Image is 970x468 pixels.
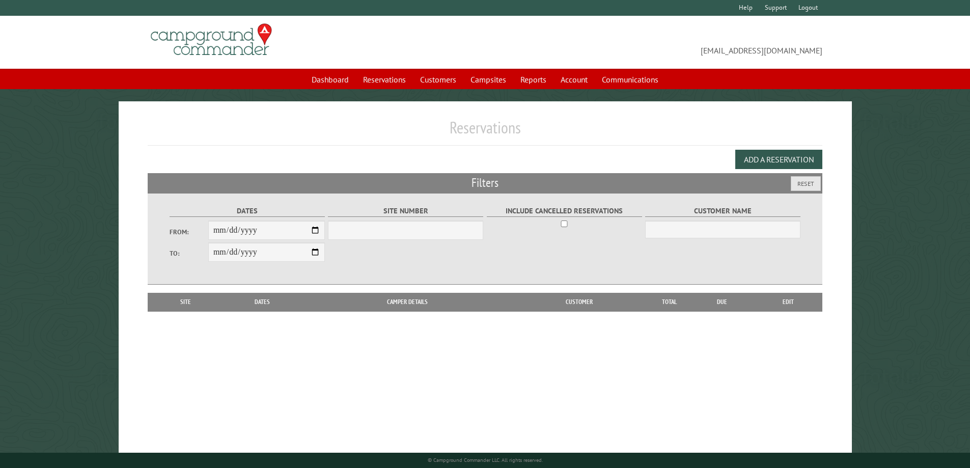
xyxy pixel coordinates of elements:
th: Camper Details [306,293,509,311]
th: Customer [509,293,649,311]
th: Total [649,293,690,311]
a: Reports [514,70,552,89]
label: Dates [170,205,325,217]
a: Communications [596,70,664,89]
th: Edit [754,293,823,311]
th: Site [153,293,219,311]
img: Campground Commander [148,20,275,60]
a: Dashboard [306,70,355,89]
th: Dates [219,293,306,311]
h2: Filters [148,173,823,192]
a: Customers [414,70,462,89]
button: Add a Reservation [735,150,822,169]
label: To: [170,249,208,258]
th: Due [690,293,754,311]
label: From: [170,227,208,237]
a: Account [555,70,594,89]
a: Campsites [464,70,512,89]
span: [EMAIL_ADDRESS][DOMAIN_NAME] [485,28,823,57]
label: Customer Name [645,205,800,217]
button: Reset [791,176,821,191]
small: © Campground Commander LLC. All rights reserved. [428,457,543,463]
label: Site Number [328,205,483,217]
h1: Reservations [148,118,823,146]
label: Include Cancelled Reservations [487,205,642,217]
a: Reservations [357,70,412,89]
